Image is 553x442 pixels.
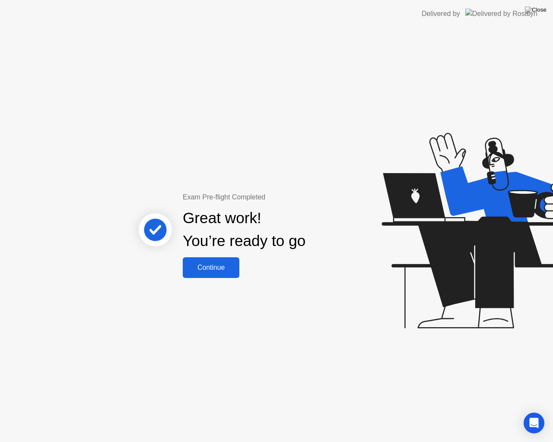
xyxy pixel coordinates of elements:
[185,264,237,272] div: Continue
[525,6,547,13] img: Close
[183,192,361,202] div: Exam Pre-flight Completed
[183,257,239,278] button: Continue
[465,9,537,19] img: Delivered by Rosalyn
[422,9,460,19] div: Delivered by
[183,207,305,253] div: Great work! You’re ready to go
[524,413,544,433] div: Open Intercom Messenger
